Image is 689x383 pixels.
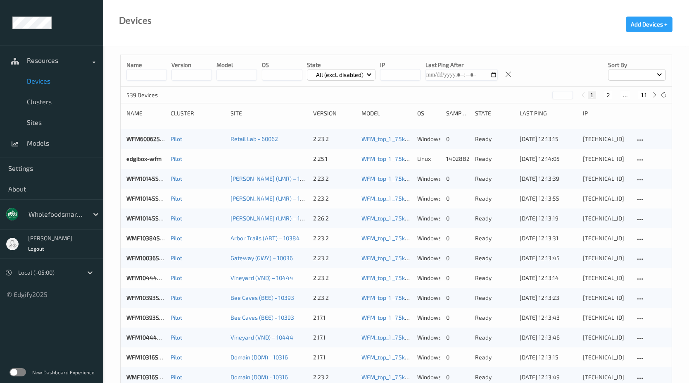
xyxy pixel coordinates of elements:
p: Last Ping After [425,61,498,69]
p: ready [475,274,513,282]
div: [DATE] 12:13:49 [520,373,577,381]
p: All (excl. disabled) [313,71,366,79]
button: Add Devices + [626,17,672,32]
div: 2.23.2 [313,373,356,381]
div: 2.17.1 [313,314,356,322]
p: ready [475,333,513,342]
div: [DATE] 12:13:23 [520,294,577,302]
div: [DATE] 12:13:39 [520,175,577,183]
div: 2.17.1 [313,333,356,342]
a: [PERSON_NAME] (LMR) – 10145 [230,195,313,202]
p: Sort by [608,61,666,69]
p: windows [417,333,440,342]
div: Devices [119,17,152,25]
div: Name [126,109,165,117]
button: 1 [588,91,596,99]
a: WFM10444SCL035 [126,274,176,281]
a: [PERSON_NAME] (LMR) – 10145 [230,175,313,182]
p: ready [475,194,513,203]
div: 2.23.2 [313,294,356,302]
p: ready [475,353,513,361]
p: windows [417,135,440,143]
a: WFM10444SCL032 [126,334,176,341]
p: ready [475,175,513,183]
div: 0 [446,194,469,203]
div: [TECHNICAL_ID] [583,333,629,342]
div: version [313,109,356,117]
p: windows [417,254,440,262]
a: Vineyard (VND) – 10444 [230,334,293,341]
p: windows [417,214,440,223]
p: windows [417,234,440,242]
a: WFM10393SCL015 [126,314,174,321]
div: Last Ping [520,109,577,117]
div: 0 [446,214,469,223]
a: Pilot [171,274,182,281]
div: [TECHNICAL_ID] [583,254,629,262]
a: WFM10393SCL013 [126,294,174,301]
div: 2.23.2 [313,254,356,262]
a: WFM_top_1 _7.5k_Training [DATE] up-to-date [DATE] 09:17 [DATE] 09:17 Auto Save [361,195,572,202]
a: Pilot [171,294,182,301]
a: edgibox-wfm [126,155,162,162]
a: Pilot [171,135,182,142]
div: 0 [446,294,469,302]
p: ready [475,254,513,262]
a: Domain (DOM) - 10316 [230,373,288,381]
a: WFM60062SCL200 [126,135,176,142]
p: OS [262,61,302,69]
a: Pilot [171,175,182,182]
p: ready [475,294,513,302]
a: WFM10145SCL048 [126,215,176,222]
a: Arbor Trails (ABT) – 10384 [230,235,300,242]
a: Pilot [171,373,182,381]
a: Pilot [171,235,182,242]
a: Pilot [171,334,182,341]
a: [PERSON_NAME] (LMR) – 10145 [230,215,313,222]
a: WFM_top_1 _7.5k_Training [DATE] up-to-date [DATE] 09:17 [DATE] 09:17 Auto Save [361,334,572,341]
div: [TECHNICAL_ID] [583,294,629,302]
div: Samples [446,109,469,117]
a: WFM_top_1 _7.5k_Training [DATE] up-to-date [DATE] 09:17 [DATE] 09:17 Auto Save [361,314,572,321]
div: [DATE] 12:13:43 [520,314,577,322]
p: windows [417,274,440,282]
div: [TECHNICAL_ID] [583,135,629,143]
div: [TECHNICAL_ID] [583,214,629,223]
div: 0 [446,135,469,143]
p: ready [475,373,513,381]
a: Retail Lab - 60062 [230,135,278,142]
div: 0 [446,254,469,262]
div: [DATE] 12:13:14 [520,274,577,282]
a: Pilot [171,354,182,361]
p: linux [417,155,440,163]
div: 2.23.2 [313,234,356,242]
a: WFM10316SCL026 [126,354,174,361]
a: WFM_top_1 _7.5k_Training [DATE] up-to-date [DATE] 09:17 [DATE] 09:17 Auto Save [361,155,572,162]
p: ready [475,135,513,143]
a: WFM_top_1 _7.5k_Training [DATE] up-to-date [DATE] 09:17 [DATE] 09:17 Auto Save [361,135,572,142]
div: 2.26.2 [313,214,356,223]
div: 0 [446,314,469,322]
div: [TECHNICAL_ID] [583,194,629,203]
p: ready [475,234,513,242]
a: Gateway (GWY) – 10036 [230,254,293,261]
p: windows [417,194,440,203]
div: [TECHNICAL_ID] [583,373,629,381]
a: WFM_top_1 _7.5k_Training [DATE] up-to-date [DATE] 09:17 [DATE] 09:17 Auto Save [361,274,572,281]
p: model [216,61,257,69]
div: [TECHNICAL_ID] [583,175,629,183]
a: Pilot [171,195,182,202]
a: Pilot [171,215,182,222]
div: 0 [446,373,469,381]
p: Name [126,61,167,69]
div: Site [230,109,308,117]
div: 1402882 [446,155,469,163]
div: [TECHNICAL_ID] [583,353,629,361]
a: Vineyard (VND) – 10444 [230,274,293,281]
div: 0 [446,333,469,342]
div: 2.23.2 [313,175,356,183]
div: 2.23.2 [313,194,356,203]
div: 0 [446,353,469,361]
div: [TECHNICAL_ID] [583,234,629,242]
div: Model [361,109,411,117]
